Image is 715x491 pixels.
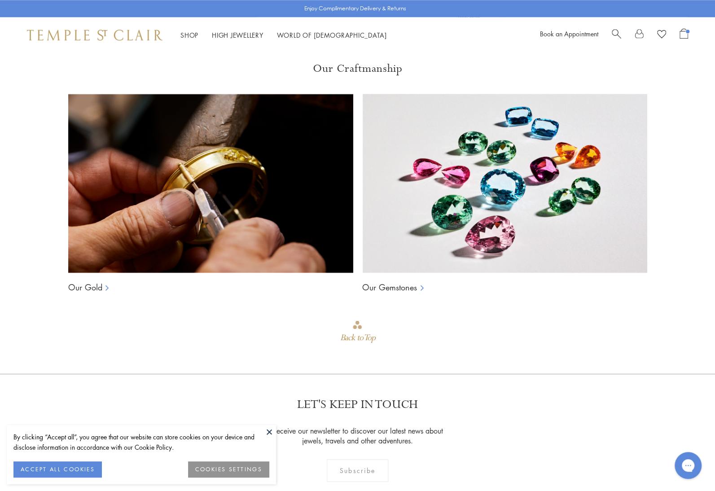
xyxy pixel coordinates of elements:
h3: Our Craftmanship [68,61,647,76]
div: Back to Top [340,330,375,346]
a: Open Shopping Bag [680,28,688,42]
iframe: Gorgias live chat messenger [670,449,706,482]
a: Book an Appointment [540,29,598,38]
a: Search [612,28,621,42]
img: Ball Chains [68,94,353,273]
img: Temple St. Clair [27,30,162,40]
a: View Wishlist [657,28,666,42]
p: Receive our newsletter to discover our latest news about jewels, travels and other adventures. [267,426,448,446]
a: World of [DEMOGRAPHIC_DATA]World of [DEMOGRAPHIC_DATA] [277,31,387,39]
a: ShopShop [180,31,198,39]
button: COOKIES SETTINGS [188,461,269,478]
button: ACCEPT ALL COOKIES [13,461,102,478]
div: Go to top [340,320,375,346]
div: By clicking “Accept all”, you agree that our website can store cookies on your device and disclos... [13,432,269,452]
p: LET'S KEEP IN TOUCH [297,397,418,412]
div: Subscribe [327,459,388,482]
a: Our Gemstones [362,282,417,293]
a: Our Gold [68,282,102,293]
p: Enjoy Complimentary Delivery & Returns [304,4,406,13]
nav: Main navigation [180,30,387,41]
a: High JewelleryHigh Jewellery [212,31,263,39]
img: Ball Chains [362,94,647,273]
